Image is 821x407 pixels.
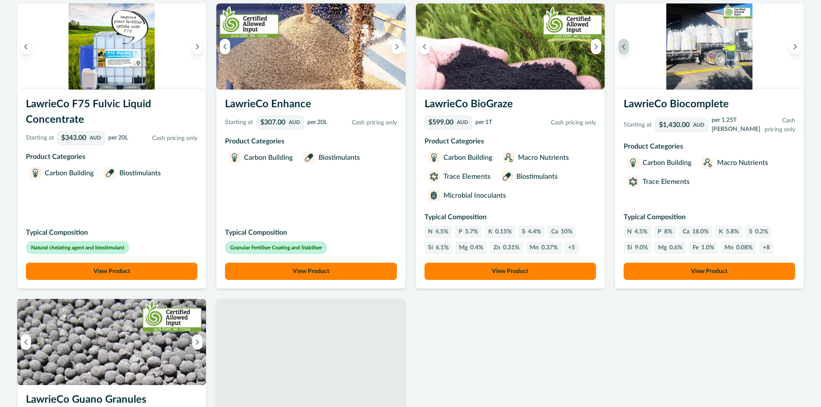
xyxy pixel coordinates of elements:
[719,227,723,236] p: K
[225,118,253,127] p: Starting at
[392,39,402,54] button: Next image
[192,39,203,54] button: Next image
[435,227,448,236] p: 4.5%
[503,172,511,181] img: Biostimulants
[528,227,541,236] p: 4.4%
[503,243,519,252] p: 0.31%
[106,169,114,177] img: Biostimulants
[419,39,430,54] button: Previous image
[230,244,322,252] p: Granular Fertiliser Coating and Stabiliser
[496,118,596,127] p: Cash pricing only
[108,134,128,143] p: per 20L
[31,169,40,177] img: Carbon Building
[428,243,433,252] p: Si
[31,244,124,252] p: Natural chelating agent and biostimulant
[664,227,672,236] p: 8%
[430,172,438,181] img: Trace Elements
[318,152,360,163] p: Biostimulants
[436,243,449,252] p: 6.1%
[551,227,558,236] p: Ca
[21,334,31,350] button: Previous image
[425,96,596,115] h3: LawrieCo BioGraze
[541,243,558,252] p: 0.37%
[225,96,396,115] h3: LawrieCo Enhance
[683,227,690,236] p: Ca
[45,168,94,178] p: Carbon Building
[724,243,734,252] p: Mn
[624,212,795,222] p: Typical Composition
[627,243,632,252] p: Si
[26,227,197,238] p: Typical Composition
[624,121,652,130] p: Starting at
[192,334,203,350] button: Next image
[26,96,197,131] h3: LawrieCo F75 Fulvic Liquid Concentrate
[693,243,699,252] p: Fe
[764,116,795,134] p: Cash pricing only
[430,191,438,200] img: Microbial Inoculants
[763,243,770,252] p: + 8
[726,227,739,236] p: 5.8%
[717,158,768,168] p: Macro Nutrients
[493,243,500,252] p: Zn
[475,118,492,127] p: per 1T
[90,135,101,140] p: AUD
[703,158,712,167] img: Macro Nutrients
[230,153,239,162] img: Carbon Building
[459,227,462,236] p: P
[26,263,197,280] button: View Product
[561,227,572,236] p: 10%
[643,158,691,168] p: Carbon Building
[659,121,690,128] p: $1,430.00
[736,243,752,252] p: 0.08%
[712,116,760,134] p: per 1.25T [PERSON_NAME]
[629,177,637,186] img: Trace Elements
[225,263,396,280] a: View Product
[504,153,513,162] img: Macro Nutrients
[635,243,648,252] p: 9.0%
[522,227,525,236] p: S
[225,136,396,146] p: Product Categories
[568,243,575,252] p: + 5
[790,39,800,54] button: Next image
[518,152,569,163] p: Macro Nutrients
[225,227,396,238] p: Typical Composition
[443,152,492,163] p: Carbon Building
[430,153,438,162] img: Carbon Building
[61,134,86,141] p: $343.00
[425,136,596,146] p: Product Categories
[119,168,161,178] p: Biostimulants
[425,212,596,222] p: Typical Composition
[428,227,433,236] p: N
[21,39,31,54] button: Previous image
[643,177,690,187] p: Trace Elements
[260,119,285,126] p: $307.00
[658,227,662,236] p: P
[495,227,512,236] p: 0.15%
[457,120,468,125] p: AUD
[634,227,647,236] p: 4.5%
[755,227,768,236] p: 0.2%
[305,153,313,162] img: Biostimulants
[26,134,54,143] p: Starting at
[624,141,795,152] p: Product Categories
[629,158,637,167] img: Carbon Building
[624,263,795,280] button: View Product
[627,227,632,236] p: N
[26,152,197,162] p: Product Categories
[749,227,752,236] p: S
[307,118,327,127] p: per 20L
[488,227,493,236] p: K
[289,120,300,125] p: AUD
[693,122,704,127] p: AUD
[618,39,629,54] button: Previous image
[425,263,596,280] button: View Product
[669,243,682,252] p: 0.6%
[470,243,483,252] p: 0.4%
[244,152,293,163] p: Carbon Building
[516,171,558,182] p: Biostimulants
[465,227,478,236] p: 5.7%
[443,190,506,201] p: Microbial Inoculants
